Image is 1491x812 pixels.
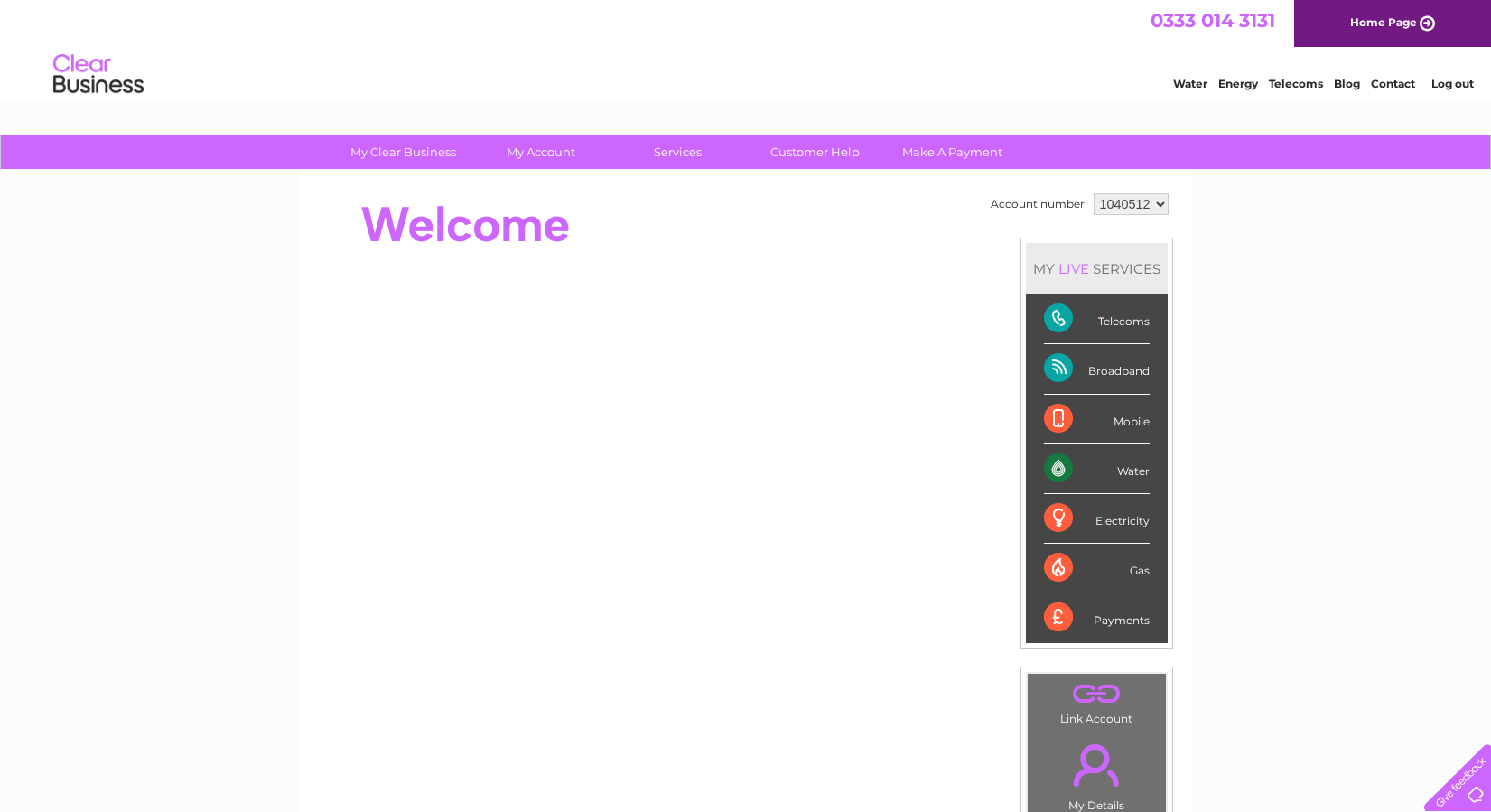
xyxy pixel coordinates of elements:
a: Water [1173,77,1207,90]
a: 0333 014 3131 [1151,9,1275,32]
div: LIVE [1055,260,1093,277]
td: Account number [986,189,1089,219]
a: Log out [1431,77,1474,90]
a: Make A Payment [878,135,1027,169]
a: My Clear Business [329,135,478,169]
div: Mobile [1044,395,1150,444]
div: Payments [1044,593,1150,642]
a: Services [603,135,752,169]
a: . [1032,733,1161,797]
td: Link Account [1027,673,1167,730]
a: Contact [1371,77,1415,90]
a: My Account [466,135,615,169]
a: Energy [1218,77,1258,90]
div: Gas [1044,544,1150,593]
div: MY SERVICES [1026,243,1168,294]
div: Water [1044,444,1150,494]
div: Broadband [1044,344,1150,394]
div: Telecoms [1044,294,1150,344]
a: Customer Help [741,135,890,169]
div: Clear Business is a trading name of Verastar Limited (registered in [GEOGRAPHIC_DATA] No. 3667643... [320,10,1173,88]
img: logo.png [52,47,144,102]
a: Blog [1334,77,1360,90]
a: . [1032,678,1161,710]
div: Electricity [1044,494,1150,544]
a: Telecoms [1269,77,1323,90]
